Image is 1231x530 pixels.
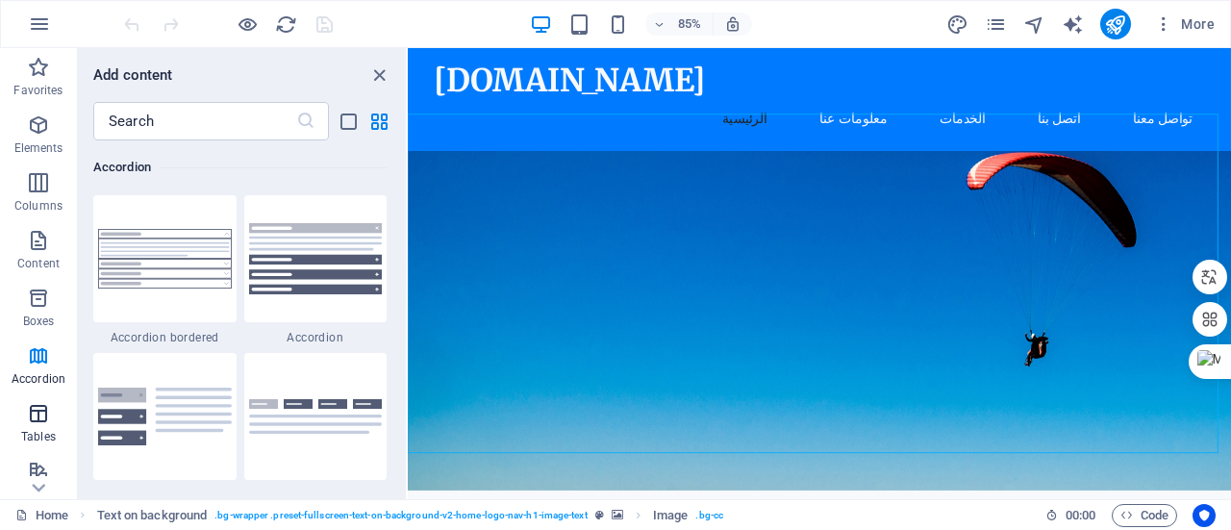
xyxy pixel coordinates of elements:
p: Favorites [13,83,63,98]
button: design [946,13,969,36]
h6: Add content [93,63,173,87]
button: text_generator [1062,13,1085,36]
button: close panel [367,63,390,87]
nav: breadcrumb [97,504,723,527]
i: This element is a customizable preset [595,510,604,520]
h6: Session time [1045,504,1096,527]
button: publish [1100,9,1131,39]
span: . bg-wrapper .preset-fullscreen-text-on-background-v2-home-logo-nav-h1-image-text [214,504,587,527]
img: accordion-bordered.svg [98,229,232,289]
span: 00 00 [1066,504,1095,527]
p: Content [17,256,60,271]
button: reload [274,13,297,36]
img: accordion-vertical-tabs.svg [98,388,232,445]
span: Accordion bordered [93,330,237,345]
button: navigator [1023,13,1046,36]
button: More [1146,9,1222,39]
i: Reload page [275,13,297,36]
span: . bg-cc [695,504,723,527]
a: Click to cancel selection. Double-click to open Pages [15,504,68,527]
div: Accordion [244,195,388,345]
i: Design (Ctrl+Alt+Y) [946,13,968,36]
p: Tables [21,429,56,444]
img: accordion.svg [249,223,383,294]
h6: 85% [674,13,705,36]
button: pages [985,13,1008,36]
i: Navigator [1023,13,1045,36]
span: Click to select. Double-click to edit [653,504,688,527]
button: Click here to leave preview mode and continue editing [236,13,259,36]
i: AI Writer [1062,13,1084,36]
img: accordion-tabs.svg [249,399,383,435]
i: This element contains a background [612,510,623,520]
i: On resize automatically adjust zoom level to fit chosen device. [724,15,741,33]
h6: Accordion [93,156,387,179]
button: Usercentrics [1193,504,1216,527]
span: Click to select. Double-click to edit [97,504,208,527]
span: More [1154,14,1215,34]
input: Search [93,102,296,140]
button: Code [1112,504,1177,527]
span: Accordion [244,330,388,345]
span: : [1079,508,1082,522]
i: Publish [1104,13,1126,36]
button: list-view [337,110,360,133]
i: Pages (Ctrl+Alt+S) [985,13,1007,36]
p: Boxes [23,314,55,329]
p: Columns [14,198,63,214]
button: grid-view [367,110,390,133]
p: Accordion [12,371,65,387]
button: 85% [645,13,714,36]
p: Elements [14,140,63,156]
span: Code [1120,504,1168,527]
div: Accordion bordered [93,195,237,345]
